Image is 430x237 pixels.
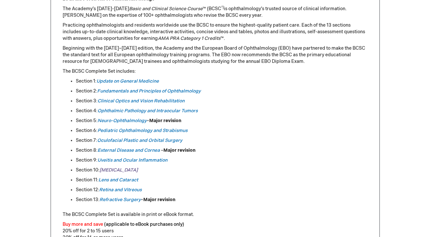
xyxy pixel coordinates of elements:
[76,157,368,164] li: Section 9:
[99,187,142,193] a: Retina and Vitreous
[98,108,198,114] a: Ophthalmic Pathology and Intraocular Tumors
[63,22,368,42] p: Practicing ophthalmologists and residents worldwide use the BCSC to ensure the highest-quality pa...
[76,127,368,134] li: Section 6:
[97,88,201,94] a: Fundamentals and Principles of Ophthalmology
[76,177,368,183] li: Section 11:
[98,118,147,123] a: Neuro-Ophthalmology
[143,197,175,202] strong: Major revision
[63,222,103,227] font: Buy more and save
[76,147,368,154] li: Section 8: –
[129,6,203,12] em: Basic and Clinical Science Course
[98,147,160,153] a: External Disease and Cornea
[76,118,368,124] li: Section 5: –
[76,137,368,144] li: Section 7:
[100,167,138,173] a: [MEDICAL_DATA]
[97,138,182,143] a: Oculofacial Plastic and Orbital Surgery
[76,98,368,104] li: Section 3:
[158,36,220,41] em: AMA PRA Category 1 Credits
[76,187,368,193] li: Section 12:
[76,197,368,203] li: Section 13: –
[76,167,368,173] li: Section 10:
[63,68,368,75] p: The BCSC Complete Set includes:
[221,6,224,10] sup: ®)
[98,98,185,104] a: Clinical Optics and Vision Rehabilitation
[98,128,187,133] a: Pediatric Ophthalmology and Strabismus
[63,6,368,19] p: The Academy’s [DATE]-[DATE] ™ (BCSC is ophthalmology’s trusted source of clinical information. [P...
[163,147,195,153] strong: Major revision
[63,211,368,218] p: The BCSC Complete Set is available in print or eBook format.
[63,45,368,65] p: Beginning with the [DATE]–[DATE] edition, the Academy and the European Board of Ophthalmology (EB...
[76,108,368,114] li: Section 4:
[76,78,368,85] li: Section 1:
[104,222,184,227] font: (applicable to eBook purchases only)
[100,197,141,202] a: Refractive Surgery
[149,118,181,123] strong: Major revision
[98,157,167,163] a: Uveitis and Ocular Inflammation
[97,78,159,84] a: Update on General Medicine
[76,88,368,94] li: Section 2:
[99,177,138,183] a: Lens and Cataract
